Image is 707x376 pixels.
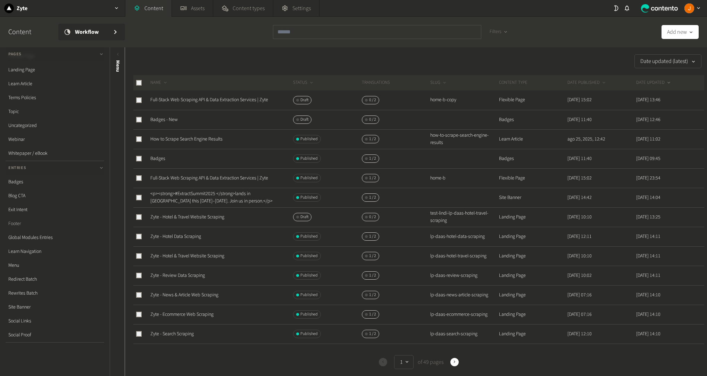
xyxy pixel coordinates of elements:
[300,233,318,240] span: Published
[17,4,27,13] h2: Zyte
[567,79,607,86] button: DATE PUBLISHED
[150,311,214,318] a: Zyte - Ecommerce Web Scraping
[300,214,308,220] span: Draft
[150,272,205,279] a: Zyte - Review Data Scraping
[369,311,376,318] span: 1 / 2
[292,4,311,13] span: Settings
[6,272,104,286] a: Redirect Batch
[300,175,318,181] span: Published
[394,355,414,369] button: 1
[636,253,660,259] time: [DATE] 14:11
[636,136,660,143] time: [DATE] 11:02
[150,96,268,103] a: Full-Stack Web Scraping API & Data Extraction Services | Zyte
[6,258,104,272] a: Menu
[114,60,122,72] span: Menu
[490,28,501,35] span: Filters
[484,25,514,39] button: Filters
[430,285,499,305] td: lp-daas-news-article-scraping
[369,331,376,337] span: 1 / 2
[636,116,660,123] time: [DATE] 12:46
[369,272,376,279] span: 1 / 2
[662,25,699,39] button: Add new
[430,129,499,149] td: how-to-scrape-search-engine-results
[499,266,567,285] td: Landing Page
[636,330,660,337] time: [DATE] 14:10
[369,136,376,142] span: 1 / 2
[6,245,104,258] a: Learn Navigation
[300,292,318,298] span: Published
[6,314,104,328] a: Social Links
[58,24,125,40] a: Workflow
[499,168,567,188] td: Flexible Page
[430,344,499,363] td: lp-daas-real-estate-scraping
[567,96,592,103] time: [DATE] 15:02
[567,272,592,279] time: [DATE] 10:02
[6,63,104,77] a: Landing Page
[499,344,567,363] td: Landing Page
[499,246,567,266] td: Landing Page
[499,188,567,207] td: Site Banner
[233,4,265,13] span: Content types
[150,155,165,162] a: Badges
[499,149,567,168] td: Badges
[430,246,499,266] td: lp-daas-hotel-travel-scraping
[567,253,592,259] time: [DATE] 10:10
[6,175,104,189] a: Badges
[150,214,224,221] a: Zyte - Hotel & Travel Website Scraping
[636,155,660,162] time: [DATE] 09:45
[293,79,314,86] button: STATUS
[300,253,318,259] span: Published
[6,203,104,217] a: Exit Intent
[6,231,104,245] a: Global Modules Entries
[430,324,499,344] td: lp-daas-search-scraping
[300,272,318,279] span: Published
[150,116,178,123] a: Badges - New
[567,136,605,143] time: ago 25, 2025, 12:42
[636,79,672,86] button: DATE UPDATED
[416,358,443,366] span: of 49 pages
[6,189,104,203] a: Blog CTA
[369,97,376,103] span: 0 / 2
[369,117,376,123] span: 0 / 2
[8,27,47,37] h2: Content
[567,311,592,318] time: [DATE] 07:16
[430,79,447,86] button: SLUG
[6,91,104,105] a: Terms Policies
[567,155,592,162] time: [DATE] 11:40
[636,311,660,318] time: [DATE] 14:10
[636,175,660,182] time: [DATE] 23:54
[6,300,104,314] a: Site Banner
[499,207,567,227] td: Landing Page
[150,233,201,240] a: Zyte - Hotel Data Scraping
[4,3,14,13] img: Zyte
[430,227,499,246] td: lp-daas-hotel-data-scraping
[636,233,660,240] time: [DATE] 14:11
[150,330,194,337] a: Zyte - Search Scraping
[430,168,499,188] td: home-b
[8,51,22,57] span: Pages
[636,96,660,103] time: [DATE] 13:46
[684,3,694,13] img: Josu Escalada
[361,75,430,90] th: Translations
[567,175,592,182] time: [DATE] 15:02
[8,165,26,171] span: Entries
[300,311,318,318] span: Published
[369,155,376,162] span: 1 / 2
[499,285,567,305] td: Landing Page
[6,119,104,133] a: Uncategorized
[369,253,376,259] span: 1 / 2
[636,194,660,201] time: [DATE] 14:04
[369,292,376,298] span: 1 / 2
[430,305,499,324] td: lp-daas-ecommerce-scraping
[369,214,376,220] span: 0 / 2
[636,214,660,221] time: [DATE] 13:25
[634,54,701,68] button: Date updated (latest)
[430,207,499,227] td: test-lindi-lp-daas-hotel-travel-scraping
[430,266,499,285] td: lp-daas-review-scraping
[636,272,660,279] time: [DATE] 14:11
[567,233,592,240] time: [DATE] 12:11
[150,291,218,298] a: Zyte - News & Article Web Scraping
[567,330,592,337] time: [DATE] 12:10
[150,175,268,182] a: Full-Stack Web Scraping API & Data Extraction Services | Zyte
[300,136,318,142] span: Published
